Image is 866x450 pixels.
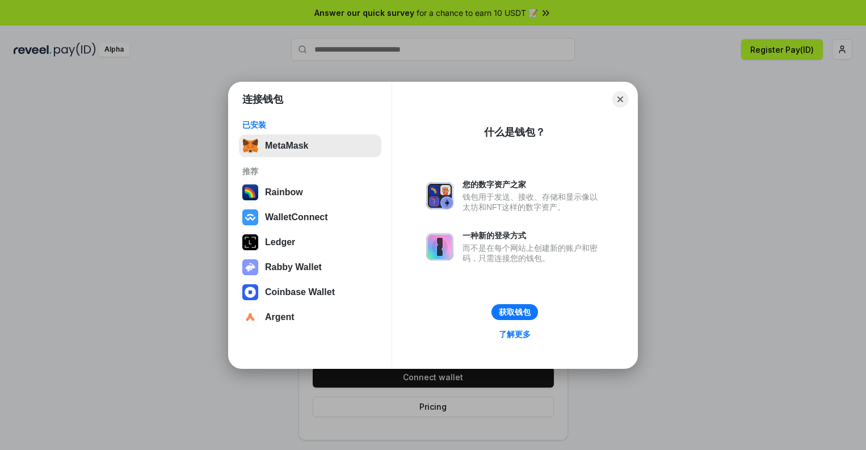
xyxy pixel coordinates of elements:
div: Rainbow [265,187,303,197]
button: Close [612,91,628,107]
div: Ledger [265,237,295,247]
img: svg+xml,%3Csvg%20width%3D%22120%22%20height%3D%22120%22%20viewBox%3D%220%200%20120%20120%22%20fil... [242,184,258,200]
img: svg+xml,%3Csvg%20xmlns%3D%22http%3A%2F%2Fwww.w3.org%2F2000%2Fsvg%22%20fill%3D%22none%22%20viewBox... [242,259,258,275]
div: 一种新的登录方式 [463,230,603,241]
button: MetaMask [239,134,381,157]
div: 获取钱包 [499,307,531,317]
h1: 连接钱包 [242,92,283,106]
a: 了解更多 [492,327,537,342]
div: 推荐 [242,166,378,176]
button: 获取钱包 [491,304,538,320]
button: Argent [239,306,381,329]
button: Coinbase Wallet [239,281,381,304]
img: svg+xml,%3Csvg%20width%3D%2228%22%20height%3D%2228%22%20viewBox%3D%220%200%2028%2028%22%20fill%3D... [242,209,258,225]
div: 了解更多 [499,329,531,339]
img: svg+xml,%3Csvg%20xmlns%3D%22http%3A%2F%2Fwww.w3.org%2F2000%2Fsvg%22%20fill%3D%22none%22%20viewBox... [426,233,453,260]
div: 已安装 [242,120,378,130]
div: WalletConnect [265,212,328,222]
button: WalletConnect [239,206,381,229]
img: svg+xml,%3Csvg%20width%3D%2228%22%20height%3D%2228%22%20viewBox%3D%220%200%2028%2028%22%20fill%3D... [242,284,258,300]
img: svg+xml,%3Csvg%20xmlns%3D%22http%3A%2F%2Fwww.w3.org%2F2000%2Fsvg%22%20width%3D%2228%22%20height%3... [242,234,258,250]
img: svg+xml,%3Csvg%20xmlns%3D%22http%3A%2F%2Fwww.w3.org%2F2000%2Fsvg%22%20fill%3D%22none%22%20viewBox... [426,182,453,209]
div: Coinbase Wallet [265,287,335,297]
div: 而不是在每个网站上创建新的账户和密码，只需连接您的钱包。 [463,243,603,263]
img: svg+xml,%3Csvg%20width%3D%2228%22%20height%3D%2228%22%20viewBox%3D%220%200%2028%2028%22%20fill%3D... [242,309,258,325]
button: Rabby Wallet [239,256,381,279]
div: MetaMask [265,141,308,151]
img: svg+xml,%3Csvg%20fill%3D%22none%22%20height%3D%2233%22%20viewBox%3D%220%200%2035%2033%22%20width%... [242,138,258,154]
div: 什么是钱包？ [484,125,545,139]
button: Ledger [239,231,381,254]
div: 钱包用于发送、接收、存储和显示像以太坊和NFT这样的数字资产。 [463,192,603,212]
div: Argent [265,312,295,322]
div: 您的数字资产之家 [463,179,603,190]
div: Rabby Wallet [265,262,322,272]
button: Rainbow [239,181,381,204]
